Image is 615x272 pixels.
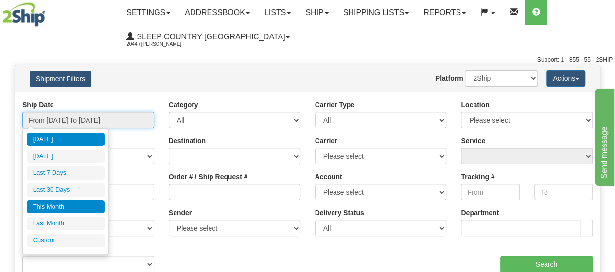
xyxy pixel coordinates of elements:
[22,100,54,109] label: Ship Date
[27,183,105,197] li: Last 30 Days
[461,136,485,145] label: Service
[461,172,494,181] label: Tracking #
[461,100,489,109] label: Location
[461,208,499,218] label: Department
[119,25,297,49] a: Sleep Country [GEOGRAPHIC_DATA] 2044 / [PERSON_NAME]
[169,172,248,181] label: Order # / Ship Request #
[461,184,519,200] input: From
[27,133,105,146] li: [DATE]
[169,208,192,218] label: Sender
[315,208,364,218] label: Delivery Status
[534,184,593,200] input: To
[134,33,285,41] span: Sleep Country [GEOGRAPHIC_DATA]
[27,217,105,230] li: Last Month
[298,0,335,25] a: Ship
[27,150,105,163] li: [DATE]
[27,166,105,180] li: Last 7 Days
[27,200,105,214] li: This Month
[315,100,354,109] label: Carrier Type
[27,234,105,247] li: Custom
[177,0,257,25] a: Addressbook
[126,39,199,49] span: 2044 / [PERSON_NAME]
[436,73,463,83] label: Platform
[315,172,342,181] label: Account
[315,136,337,145] label: Carrier
[30,71,91,87] button: Shipment Filters
[416,0,473,25] a: Reports
[119,0,177,25] a: Settings
[257,0,298,25] a: Lists
[2,2,45,27] img: logo2044.jpg
[546,70,585,87] button: Actions
[169,136,206,145] label: Destination
[2,56,613,64] div: Support: 1 - 855 - 55 - 2SHIP
[169,100,198,109] label: Category
[7,6,90,18] div: Send message
[336,0,416,25] a: Shipping lists
[593,86,614,185] iframe: chat widget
